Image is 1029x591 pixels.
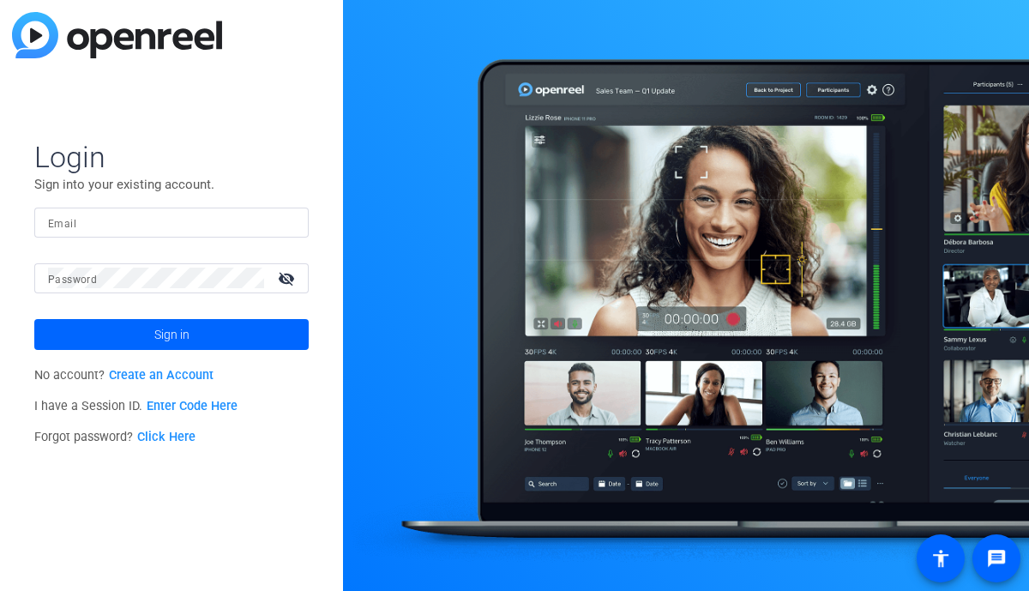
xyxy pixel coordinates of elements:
[34,175,309,194] p: Sign into your existing account.
[34,319,309,350] button: Sign in
[137,430,196,444] a: Click Here
[34,399,238,413] span: I have a Session ID.
[930,548,951,569] mat-icon: accessibility
[147,399,238,413] a: Enter Code Here
[48,218,76,230] mat-label: Email
[109,368,214,383] a: Create an Account
[48,274,97,286] mat-label: Password
[48,212,295,232] input: Enter Email Address
[34,430,196,444] span: Forgot password?
[154,313,190,356] span: Sign in
[12,12,222,58] img: blue-gradient.svg
[34,368,214,383] span: No account?
[268,266,309,291] mat-icon: visibility_off
[34,139,309,175] span: Login
[986,548,1007,569] mat-icon: message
